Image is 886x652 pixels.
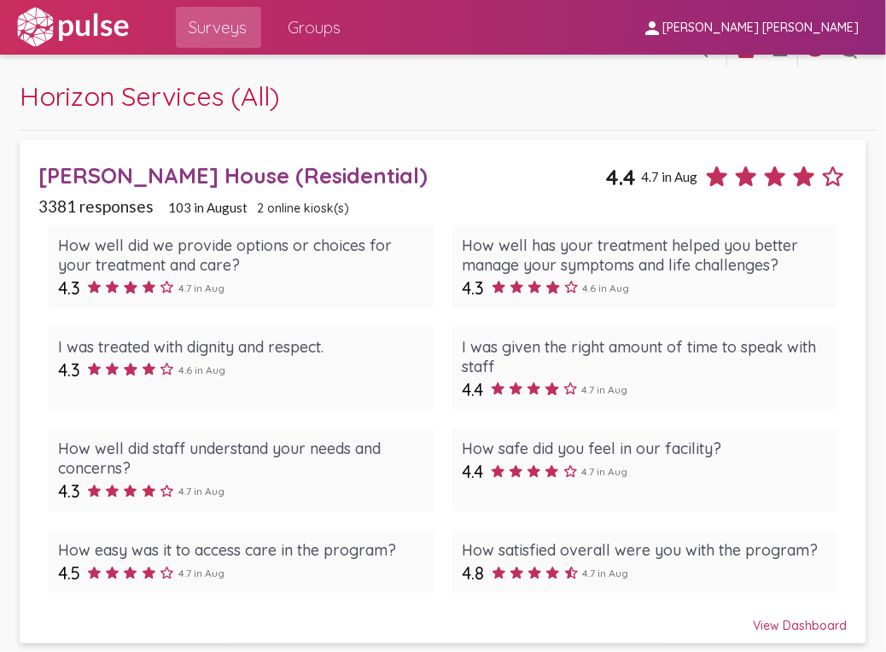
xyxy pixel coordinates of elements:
[289,12,341,43] span: Groups
[583,567,629,579] span: 4.7 in Aug
[58,337,424,357] div: I was treated with dignity and respect.
[38,196,154,216] span: 3381 responses
[176,7,261,48] a: Surveys
[662,20,859,36] span: [PERSON_NAME] [PERSON_NAME]
[463,562,485,584] span: 4.8
[463,379,484,400] span: 4.4
[463,439,829,458] div: How safe did you feel in our facility?
[38,162,605,189] div: [PERSON_NAME] House (Residential)
[189,12,248,43] span: Surveys
[583,282,630,294] span: 4.6 in Aug
[178,485,224,498] span: 4.7 in Aug
[642,18,662,38] mat-icon: person
[275,7,355,48] a: Groups
[168,200,248,215] span: 103 in August
[58,439,424,478] div: How well did staff understand your needs and concerns?
[178,567,224,579] span: 4.7 in Aug
[463,540,829,560] div: How satisfied overall were you with the program?
[582,465,628,478] span: 4.7 in Aug
[606,164,637,190] span: 4.4
[258,201,350,216] span: 2 online kiosk(s)
[58,359,80,381] span: 4.3
[38,603,848,633] div: View Dashboard
[58,540,424,560] div: How easy was it to access care in the program?
[582,383,628,396] span: 4.7 in Aug
[58,236,424,275] div: How well did we provide options or choices for your treatment and care?
[20,79,280,113] span: Horizon Services (All)
[463,236,829,275] div: How well has your treatment helped you better manage your symptoms and life challenges?
[58,480,80,502] span: 4.3
[628,11,872,43] button: [PERSON_NAME] [PERSON_NAME]
[178,364,225,376] span: 4.6 in Aug
[463,461,484,482] span: 4.4
[58,277,80,299] span: 4.3
[14,6,131,49] img: white-logo.svg
[641,169,697,184] span: 4.7 in Aug
[178,282,224,294] span: 4.7 in Aug
[463,277,485,299] span: 4.3
[20,140,867,643] a: [PERSON_NAME] House (Residential)4.44.7 in Aug3381 responses103 in August2 online kiosk(s)How wel...
[58,562,80,584] span: 4.5
[463,337,829,376] div: I was given the right amount of time to speak with staff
